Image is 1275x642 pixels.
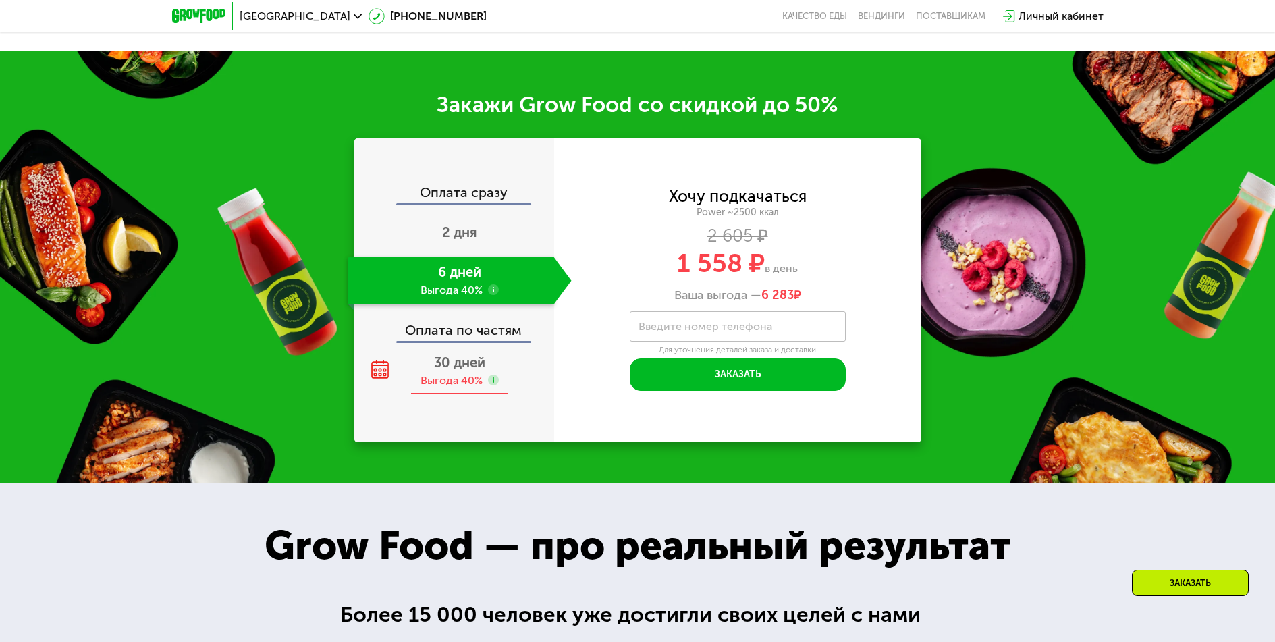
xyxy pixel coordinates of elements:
span: ₽ [761,288,801,303]
div: Ваша выгода — [554,288,921,303]
div: 2 605 ₽ [554,229,921,244]
div: поставщикам [916,11,985,22]
span: в день [765,262,798,275]
div: Выгода 40% [421,373,483,388]
div: Grow Food — про реальный результат [236,516,1039,577]
span: 1 558 ₽ [677,248,765,279]
span: 2 дня [442,224,477,240]
div: Заказать [1132,570,1249,596]
label: Введите номер телефона [639,323,772,330]
div: Power ~2500 ккал [554,207,921,219]
span: 6 283 [761,288,794,302]
span: 30 дней [434,354,485,371]
button: Заказать [630,358,846,391]
div: Личный кабинет [1019,8,1104,24]
div: Оплата по частям [356,310,554,341]
span: [GEOGRAPHIC_DATA] [240,11,350,22]
div: Для уточнения деталей заказа и доставки [630,345,846,356]
a: [PHONE_NUMBER] [369,8,487,24]
div: Хочу подкачаться [669,189,807,204]
div: Оплата сразу [356,186,554,203]
div: Более 15 000 человек уже достигли своих целей с нами [340,598,935,631]
a: Качество еды [782,11,847,22]
a: Вендинги [858,11,905,22]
